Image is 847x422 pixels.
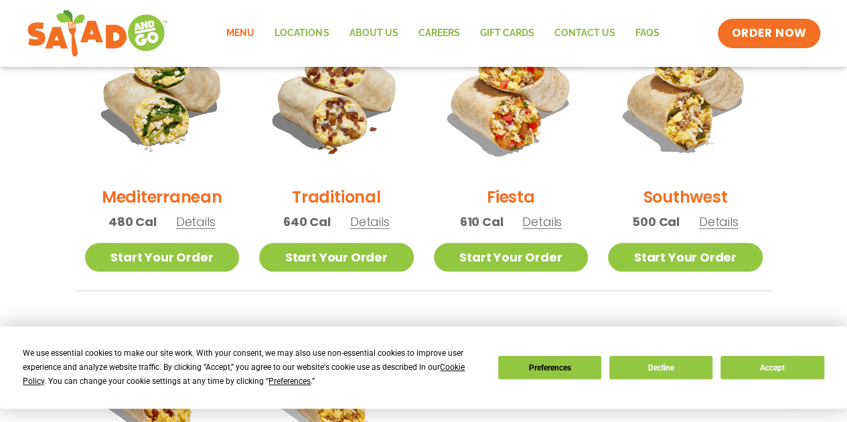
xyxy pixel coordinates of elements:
[609,356,712,379] button: Decline
[85,21,240,175] img: Product photo for Mediterranean Breakfast Burrito
[264,18,339,49] a: Locations
[632,213,680,231] span: 500 Cal
[469,18,544,49] a: GIFT CARDS
[27,7,168,60] img: new-SAG-logo-768×292
[85,243,240,272] a: Start Your Order
[699,213,739,230] span: Details
[292,185,380,209] h2: Traditional
[350,213,390,230] span: Details
[339,18,408,49] a: About Us
[108,213,157,231] span: 480 Cal
[608,21,763,175] img: Product photo for Southwest
[608,243,763,272] a: Start Your Order
[268,377,311,386] span: Preferences
[720,356,824,379] button: Accept
[408,18,469,49] a: Careers
[176,213,216,230] span: Details
[434,21,589,175] img: Product photo for Fiesta
[102,185,222,209] h2: Mediterranean
[259,243,414,272] a: Start Your Order
[643,185,727,209] h2: Southwest
[216,18,669,49] nav: Menu
[23,346,481,389] div: We use essential cookies to make our site work. With your consent, we may also use non-essential ...
[434,243,589,272] a: Start Your Order
[544,18,625,49] a: Contact Us
[216,18,264,49] a: Menu
[625,18,669,49] a: FAQs
[283,213,331,231] span: 640 Cal
[718,19,820,48] a: ORDER NOW
[731,25,806,41] span: ORDER NOW
[487,185,535,209] h2: Fiesta
[498,356,601,379] button: Preferences
[522,213,562,230] span: Details
[460,213,504,231] span: 610 Cal
[259,21,414,175] img: Product photo for Traditional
